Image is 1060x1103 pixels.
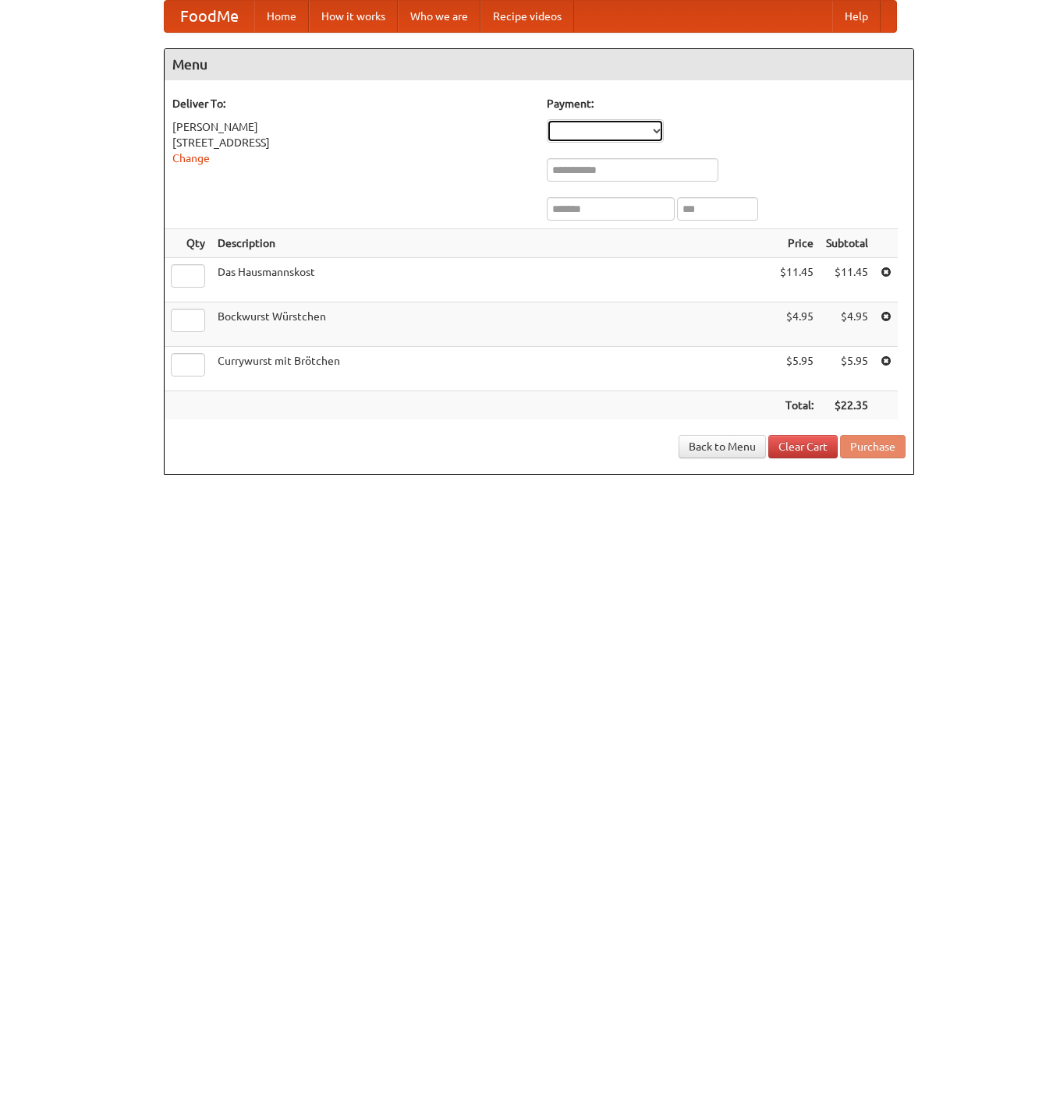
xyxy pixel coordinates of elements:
[172,96,531,111] h5: Deliver To:
[547,96,906,111] h5: Payment:
[309,1,398,32] a: How it works
[820,258,874,302] td: $11.45
[774,347,820,391] td: $5.95
[211,347,774,391] td: Currywurst mit Brötchen
[480,1,574,32] a: Recipe videos
[165,229,211,258] th: Qty
[211,229,774,258] th: Description
[774,229,820,258] th: Price
[840,435,906,458] button: Purchase
[820,347,874,391] td: $5.95
[832,1,881,32] a: Help
[254,1,309,32] a: Home
[172,119,531,135] div: [PERSON_NAME]
[211,302,774,347] td: Bockwurst Würstchen
[820,302,874,347] td: $4.95
[774,302,820,347] td: $4.95
[172,152,210,164] a: Change
[820,229,874,258] th: Subtotal
[768,435,838,458] a: Clear Cart
[774,258,820,302] td: $11.45
[398,1,480,32] a: Who we are
[679,435,766,458] a: Back to Menu
[774,391,820,420] th: Total:
[165,1,254,32] a: FoodMe
[211,258,774,302] td: Das Hausmannskost
[165,49,913,80] h4: Menu
[820,391,874,420] th: $22.35
[172,135,531,150] div: [STREET_ADDRESS]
